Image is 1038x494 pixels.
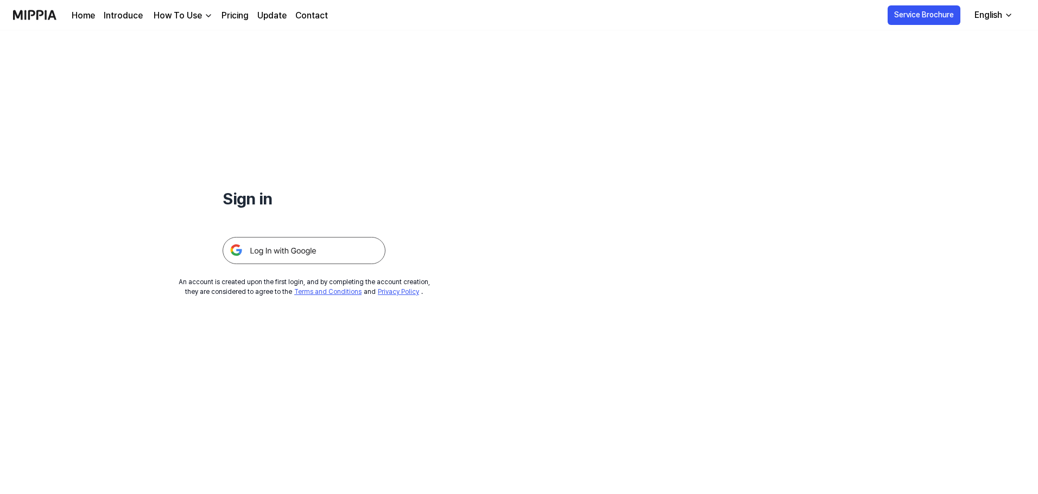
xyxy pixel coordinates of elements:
[972,9,1004,22] div: English
[204,11,213,20] img: down
[151,9,213,22] button: How To Use
[257,9,287,22] a: Update
[221,9,249,22] a: Pricing
[294,288,362,296] a: Terms and Conditions
[179,277,430,297] div: An account is created upon the first login, and by completing the account creation, they are cons...
[888,5,960,25] button: Service Brochure
[223,237,385,264] img: 구글 로그인 버튼
[151,9,204,22] div: How To Use
[104,9,143,22] a: Introduce
[223,187,385,211] h1: Sign in
[966,4,1020,26] button: English
[378,288,419,296] a: Privacy Policy
[295,9,328,22] a: Contact
[72,9,95,22] a: Home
